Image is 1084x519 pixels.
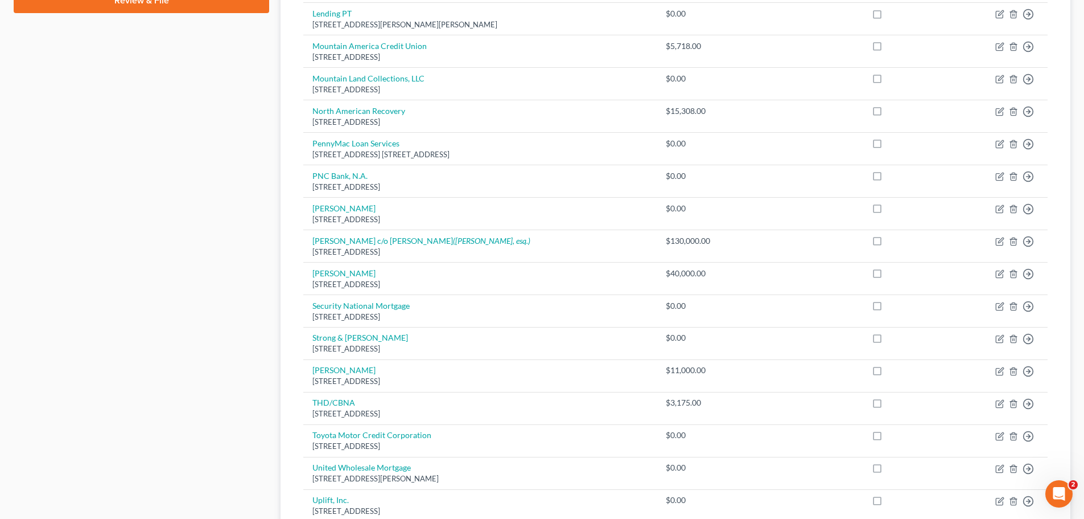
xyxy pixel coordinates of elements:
[312,301,410,310] a: Security National Mortgage
[666,40,741,52] div: $5,718.00
[312,344,648,354] div: [STREET_ADDRESS]
[312,41,427,51] a: Mountain America Credit Union
[312,473,648,484] div: [STREET_ADDRESS][PERSON_NAME]
[312,236,530,246] a: [PERSON_NAME] c/o [PERSON_NAME]([PERSON_NAME], esq.)
[312,365,376,375] a: [PERSON_NAME]
[666,332,741,344] div: $0.00
[1045,480,1073,508] iframe: Intercom live chat
[312,73,424,83] a: Mountain Land Collections, LLC
[666,235,741,247] div: $130,000.00
[312,408,648,419] div: [STREET_ADDRESS]
[666,365,741,376] div: $11,000.00
[312,214,648,225] div: [STREET_ADDRESS]
[312,430,431,440] a: Toyota Motor Credit Corporation
[666,462,741,473] div: $0.00
[312,117,648,128] div: [STREET_ADDRESS]
[312,495,349,505] a: Uplift, Inc.
[666,430,741,441] div: $0.00
[312,312,648,322] div: [STREET_ADDRESS]
[312,203,376,213] a: [PERSON_NAME]
[312,171,368,181] a: PNC Bank, N.A.
[666,138,741,149] div: $0.00
[312,333,408,342] a: Strong & [PERSON_NAME]
[312,506,648,517] div: [STREET_ADDRESS]
[666,495,741,506] div: $0.00
[312,376,648,387] div: [STREET_ADDRESS]
[666,397,741,408] div: $3,175.00
[666,268,741,279] div: $40,000.00
[666,300,741,312] div: $0.00
[312,398,355,407] a: THD/CBNA
[453,236,530,246] i: ([PERSON_NAME], esq.)
[312,106,405,116] a: North American Recovery
[312,441,648,452] div: [STREET_ADDRESS]
[312,19,648,30] div: [STREET_ADDRESS][PERSON_NAME][PERSON_NAME]
[312,138,399,148] a: PennyMac Loan Services
[312,149,648,160] div: [STREET_ADDRESS] [STREET_ADDRESS]
[666,105,741,117] div: $15,308.00
[666,170,741,182] div: $0.00
[312,279,648,290] div: [STREET_ADDRESS]
[312,182,648,193] div: [STREET_ADDRESS]
[312,84,648,95] div: [STREET_ADDRESS]
[666,203,741,214] div: $0.00
[312,9,352,18] a: Lending PT
[1069,480,1078,489] span: 2
[312,463,411,472] a: United Wholesale Mortgage
[312,268,376,278] a: [PERSON_NAME]
[312,52,648,63] div: [STREET_ADDRESS]
[312,247,648,258] div: [STREET_ADDRESS]
[666,8,741,19] div: $0.00
[666,73,741,84] div: $0.00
